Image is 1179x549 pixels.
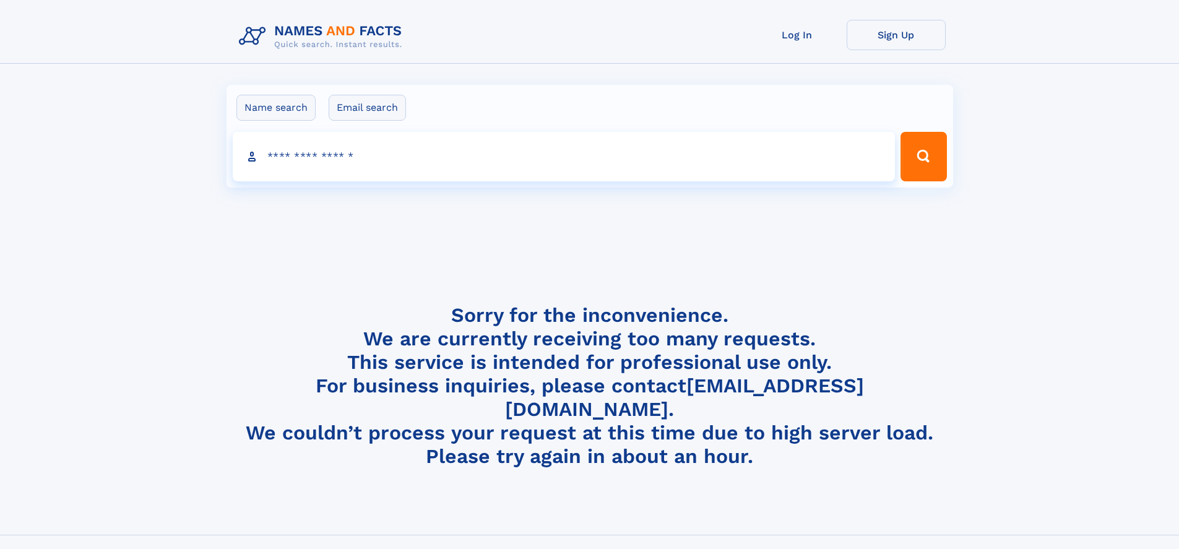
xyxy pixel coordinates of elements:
[234,20,412,53] img: Logo Names and Facts
[748,20,847,50] a: Log In
[329,95,406,121] label: Email search
[847,20,946,50] a: Sign Up
[236,95,316,121] label: Name search
[233,132,896,181] input: search input
[234,303,946,469] h4: Sorry for the inconvenience. We are currently receiving too many requests. This service is intend...
[505,374,864,421] a: [EMAIL_ADDRESS][DOMAIN_NAME]
[900,132,946,181] button: Search Button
